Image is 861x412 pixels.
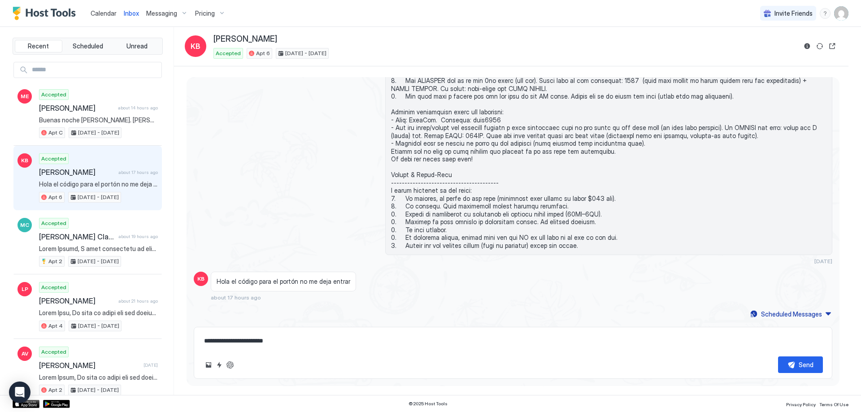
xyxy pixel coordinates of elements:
button: Recent [15,40,62,52]
span: Accepted [216,49,241,57]
a: Privacy Policy [786,399,816,408]
a: Inbox [124,9,139,18]
button: ChatGPT Auto Reply [225,360,235,370]
div: Send [799,360,813,369]
span: LP [22,285,28,293]
span: Accepted [41,155,66,163]
span: [PERSON_NAME] [39,296,115,305]
span: about 17 hours ago [211,294,261,301]
button: Upload image [203,360,214,370]
button: Open reservation [827,41,838,52]
div: User profile [834,6,848,21]
span: Hola el código para el portón no me deja entrar [39,180,158,188]
span: [DATE] - [DATE] [78,193,119,201]
span: Accepted [41,283,66,291]
span: AV [22,350,28,358]
span: Apt 2 [48,386,62,394]
span: [PERSON_NAME] [39,168,115,177]
a: Terms Of Use [819,399,848,408]
span: [DATE] - [DATE] [78,386,119,394]
span: [DATE] [143,362,158,368]
button: Quick reply [214,360,225,370]
div: tab-group [13,38,163,55]
span: Apt 2 [48,257,62,265]
span: Buenas noche [PERSON_NAME]. [PERSON_NAME] fumigó toda la propiedad por fuera, y el townhouse por ... [39,116,158,124]
a: App Store [13,400,39,408]
span: Inbox [124,9,139,17]
span: KB [197,275,204,283]
span: ME [21,92,29,100]
span: Terms Of Use [819,402,848,407]
span: [DATE] - [DATE] [78,129,119,137]
button: Unread [113,40,161,52]
span: KB [191,41,200,52]
span: Lorem Ipsum, Do sita co adipi eli sed doeiusmo tem INCI UTL Etdol Magn/Aliqu Enimadmin ve qui Nos... [39,373,158,382]
span: [DATE] [814,258,832,265]
a: Google Play Store [43,400,70,408]
span: about 14 hours ago [118,105,158,111]
span: [PERSON_NAME] [39,361,140,370]
span: Pricing [195,9,215,17]
span: Calendar [91,9,117,17]
span: [DATE] - [DATE] [78,257,119,265]
span: MC [20,221,29,229]
a: Host Tools Logo [13,7,80,20]
span: about 19 hours ago [118,234,158,239]
span: [DATE] - [DATE] [285,49,326,57]
span: Unread [126,42,148,50]
span: Apt 6 [48,193,62,201]
span: Lorem Ipsumd, S amet consectetu ad elits doeiusmod. Tempo, in utlabo et dolor mag ali enimadmi ve... [39,245,158,253]
span: Recent [28,42,49,50]
button: Scheduled [64,40,112,52]
span: Scheduled [73,42,103,50]
div: Scheduled Messages [761,309,822,319]
button: Send [778,356,823,373]
span: [DATE] - [DATE] [78,322,119,330]
button: Sync reservation [814,41,825,52]
span: Apt 6 [256,49,270,57]
span: Apt C [48,129,63,137]
span: Accepted [41,219,66,227]
span: Hola el código para el portón no me deja entrar [217,278,350,286]
span: KB [21,156,28,165]
span: © 2025 Host Tools [409,401,448,407]
span: Accepted [41,348,66,356]
span: about 21 hours ago [118,298,158,304]
span: Loremip Dolors!! Amet co adip eli sedd ei temp in utlabo etd MAGNAALI enima mini/venia quisnostr ... [391,14,826,249]
span: Apt 4 [48,322,63,330]
span: Lorem Ipsu, Do sita co adipi eli sed doeiusmo tem INCI UTL Etdol Magn/Aliqu Enimadmin ve qui Nost... [39,309,158,317]
input: Input Field [28,62,161,78]
span: Accepted [41,91,66,99]
div: Open Intercom Messenger [9,382,30,403]
button: Reservation information [802,41,813,52]
span: Privacy Policy [786,402,816,407]
span: [PERSON_NAME] Class [39,232,115,241]
span: about 17 hours ago [118,169,158,175]
span: [PERSON_NAME] [213,34,277,44]
button: Scheduled Messages [749,308,832,320]
span: Messaging [146,9,177,17]
a: Calendar [91,9,117,18]
div: menu [820,8,831,19]
span: Invite Friends [774,9,813,17]
span: [PERSON_NAME] [39,104,114,113]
